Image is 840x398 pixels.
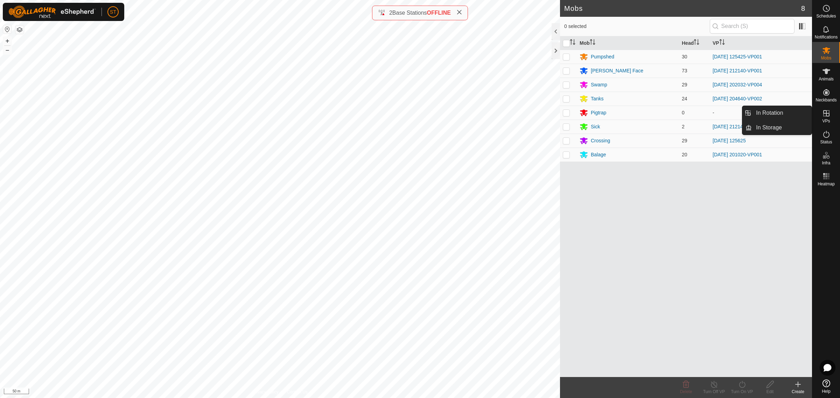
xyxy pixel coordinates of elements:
a: Contact Us [287,389,308,395]
li: In Storage [742,121,812,135]
p-sorticon: Activate to sort [719,40,725,46]
a: [DATE] 202032-VP004 [713,82,762,87]
span: 2 [389,10,392,16]
a: Help [812,377,840,396]
span: Delete [680,389,692,394]
span: Notifications [815,35,838,39]
span: 29 [682,82,687,87]
div: Edit [756,389,784,395]
div: Pigtrap [591,109,606,116]
p-sorticon: Activate to sort [590,40,595,46]
span: 29 [682,138,687,143]
span: Status [820,140,832,144]
span: 0 [682,110,685,115]
span: 20 [682,152,687,157]
span: Help [822,389,831,393]
span: 73 [682,68,687,73]
div: Turn Off VP [700,389,728,395]
p-sorticon: Activate to sort [694,40,699,46]
button: + [3,37,12,45]
span: 8 [801,3,805,14]
a: [DATE] 204640-VP002 [713,96,762,101]
span: 24 [682,96,687,101]
h2: Mobs [564,4,801,13]
span: Base Stations [392,10,427,16]
a: Privacy Policy [252,389,279,395]
div: [PERSON_NAME] Face [591,67,643,74]
div: Balage [591,151,606,158]
span: 2 [682,124,685,129]
div: Crossing [591,137,610,144]
span: OFFLINE [427,10,451,16]
th: Head [679,36,710,50]
a: [DATE] 212140-VP001 [713,124,762,129]
span: In Rotation [756,109,783,117]
a: [DATE] 125425-VP001 [713,54,762,59]
span: Schedules [816,14,836,18]
button: Map Layers [15,26,24,34]
span: ST [110,8,116,16]
button: – [3,46,12,54]
span: Infra [822,161,830,165]
button: Reset Map [3,25,12,34]
span: 30 [682,54,687,59]
li: In Rotation [742,106,812,120]
span: Heatmap [818,182,835,186]
span: In Storage [756,123,782,132]
span: 0 selected [564,23,710,30]
a: [DATE] 125625 [713,138,746,143]
a: In Rotation [752,106,812,120]
div: Create [784,389,812,395]
input: Search (S) [710,19,794,34]
a: [DATE] 212140-VP001 [713,68,762,73]
td: - [710,106,812,120]
span: VPs [822,119,830,123]
div: Sick [591,123,600,130]
span: Mobs [821,56,831,60]
a: In Storage [752,121,812,135]
div: Pumpshed [591,53,614,61]
div: Swamp [591,81,607,88]
th: Mob [577,36,679,50]
div: Turn On VP [728,389,756,395]
img: Gallagher Logo [8,6,96,18]
div: Tanks [591,95,604,102]
a: [DATE] 201020-VP001 [713,152,762,157]
span: Neckbands [815,98,836,102]
span: Animals [819,77,834,81]
th: VP [710,36,812,50]
p-sorticon: Activate to sort [570,40,575,46]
